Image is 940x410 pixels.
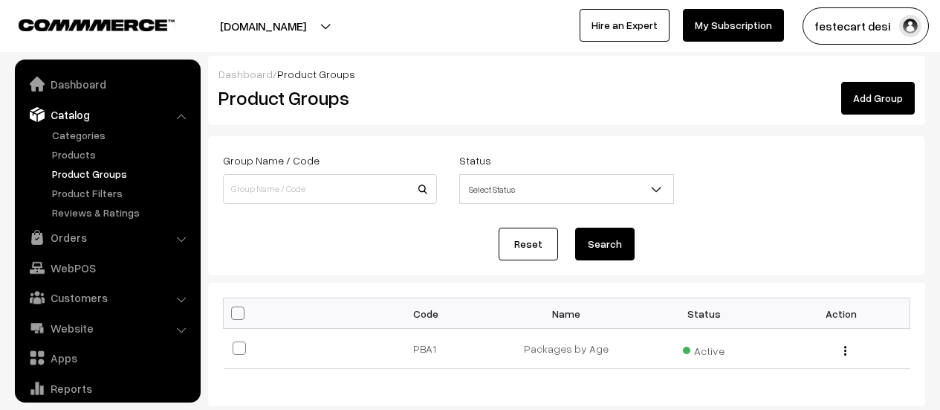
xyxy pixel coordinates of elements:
td: PBA1 [360,329,498,369]
input: Group Name / Code [223,174,437,204]
span: Select Status [459,174,673,204]
a: Add Group [841,82,915,115]
button: [DOMAIN_NAME] [168,7,358,45]
div: / [218,66,915,82]
a: My Subscription [683,9,784,42]
th: Action [773,298,910,329]
td: Packages by Age [498,329,635,369]
a: Dashboard [218,68,273,80]
a: Reports [19,375,195,402]
a: Catalog [19,101,195,128]
a: Orders [19,224,195,251]
th: Code [360,298,498,329]
a: Website [19,315,195,342]
a: Customers [19,284,195,311]
a: Dashboard [19,71,195,97]
a: Product Filters [48,185,195,201]
a: Apps [19,345,195,371]
img: Menu [844,346,846,356]
span: Active [683,339,725,359]
img: user [899,15,921,37]
a: Categories [48,127,195,143]
button: festecart desi [803,7,929,45]
a: Reset [499,228,558,260]
a: Hire an Expert [580,9,670,42]
a: WebPOS [19,254,195,281]
img: COMMMERCE [19,19,175,31]
a: Products [48,147,195,162]
span: Select Status [460,176,672,202]
th: Name [498,298,635,329]
label: Status [459,153,491,168]
th: Status [635,298,773,329]
button: Search [575,228,635,260]
a: COMMMERCE [19,15,149,33]
a: Reviews & Ratings [48,205,195,220]
span: Product Groups [277,68,355,80]
label: Group Name / Code [223,153,320,168]
a: Product Groups [48,166,195,182]
h2: Product Groups [218,86,435,109]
